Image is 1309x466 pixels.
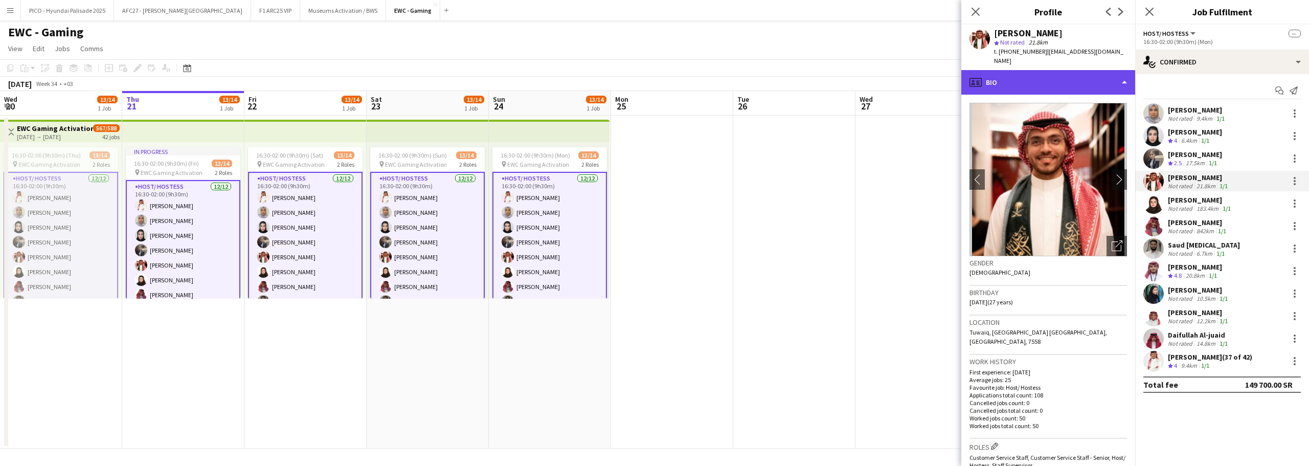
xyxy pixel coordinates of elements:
[578,151,599,159] span: 13/14
[369,100,382,112] span: 23
[251,1,300,20] button: F1 ARC25 VIP
[334,151,354,159] span: 13/14
[4,147,118,299] app-job-card: 16:30-02:00 (9h30m) (Thu)13/14 EWC Gaming Activation2 RolesHost/ Hostess12/1216:30-02:00 (9h30m)[...
[1223,205,1231,212] app-skills-label: 1/1
[1168,105,1227,115] div: [PERSON_NAME]
[93,124,120,132] span: 567/588
[614,100,628,112] span: 25
[1194,227,1216,235] div: 842km
[220,104,239,112] div: 1 Job
[493,95,505,104] span: Sun
[1201,137,1209,144] app-skills-label: 1/1
[1209,272,1217,279] app-skills-label: 1/1
[581,161,599,168] span: 2 Roles
[1168,317,1194,325] div: Not rated
[8,25,83,40] h1: EWC - Gaming
[1168,285,1230,295] div: [PERSON_NAME]
[464,104,484,112] div: 1 Job
[1143,380,1178,390] div: Total fee
[501,151,570,159] span: 16:30-02:00 (9h30m) (Mon)
[212,160,232,167] span: 13/14
[969,258,1127,268] h3: Gender
[29,42,49,55] a: Edit
[4,42,27,55] a: View
[3,100,17,112] span: 20
[860,95,873,104] span: Wed
[615,95,628,104] span: Mon
[1168,127,1222,137] div: [PERSON_NAME]
[1220,317,1228,325] app-skills-label: 1/1
[969,422,1127,430] p: Worked jobs total count: 50
[1174,272,1182,279] span: 4.8
[126,95,139,104] span: Thu
[8,44,22,53] span: View
[1168,195,1233,205] div: [PERSON_NAME]
[93,161,110,168] span: 2 Roles
[491,100,505,112] span: 24
[969,269,1030,276] span: [DEMOGRAPHIC_DATA]
[134,160,199,167] span: 16:30-02:00 (9h30m) (Fri)
[1179,137,1199,145] div: 6.4km
[1174,362,1177,369] span: 4
[102,132,120,141] div: 42 jobs
[961,5,1135,18] h3: Profile
[1245,380,1293,390] div: 149 700.00 SR
[969,407,1127,414] p: Cancelled jobs total count: 0
[17,124,93,133] h3: EWC Gaming Activation
[961,70,1135,95] div: Bio
[1194,115,1214,122] div: 9.4km
[256,151,323,159] span: 16:30-02:00 (9h30m) (Sat)
[994,48,1123,64] span: | [EMAIL_ADDRESS][DOMAIN_NAME]
[1168,240,1240,250] div: Saud [MEDICAL_DATA]
[215,169,232,176] span: 2 Roles
[1168,150,1222,159] div: [PERSON_NAME]
[1194,182,1217,190] div: 21.8km
[378,151,447,159] span: 16:30-02:00 (9h30m) (Sun)
[492,147,607,299] div: 16:30-02:00 (9h30m) (Mon)13/14 EWC Gaming Activation2 RolesHost/ Hostess12/1216:30-02:00 (9h30m)[...
[337,161,354,168] span: 2 Roles
[1184,159,1207,168] div: 17.5km
[370,147,485,299] app-job-card: 16:30-02:00 (9h30m) (Sun)13/14 EWC Gaming Activation2 RolesHost/ Hostess12/1216:30-02:00 (9h30m)[...
[1194,295,1217,302] div: 10.5km
[969,103,1127,256] img: Crew avatar or photo
[969,414,1127,422] p: Worked jobs count: 50
[126,180,240,380] app-card-role: Host/ Hostess12/1216:30-02:00 (9h30m)[PERSON_NAME][PERSON_NAME][PERSON_NAME][PERSON_NAME][PERSON_...
[1218,227,1226,235] app-skills-label: 1/1
[370,172,485,372] app-card-role: Host/ Hostess12/1216:30-02:00 (9h30m)[PERSON_NAME][PERSON_NAME][PERSON_NAME][PERSON_NAME][PERSON_...
[994,48,1047,55] span: t. [PHONE_NUMBER]
[1220,295,1228,302] app-skills-label: 1/1
[1194,250,1214,257] div: 6.7km
[33,44,44,53] span: Edit
[342,96,362,103] span: 13/14
[1143,30,1197,37] button: Host/ Hostess
[80,44,103,53] span: Comms
[492,172,607,372] app-card-role: Host/ Hostess12/1216:30-02:00 (9h30m)[PERSON_NAME][PERSON_NAME][PERSON_NAME][PERSON_NAME][PERSON_...
[969,357,1127,366] h3: Work history
[969,298,1013,306] span: [DATE] (27 years)
[385,161,447,168] span: EWC Gaming Activation
[858,100,873,112] span: 27
[456,151,477,159] span: 13/14
[8,79,32,89] div: [DATE]
[994,29,1063,38] div: [PERSON_NAME]
[737,95,749,104] span: Tue
[1179,362,1199,370] div: 9.4km
[1220,182,1228,190] app-skills-label: 1/1
[1168,205,1194,212] div: Not rated
[248,172,363,372] app-card-role: Host/ Hostess12/1216:30-02:00 (9h30m)[PERSON_NAME][PERSON_NAME][PERSON_NAME][PERSON_NAME][PERSON_...
[1209,159,1217,167] app-skills-label: 1/1
[126,147,240,156] div: In progress
[247,100,257,112] span: 22
[371,95,382,104] span: Sat
[1174,159,1182,167] span: 2.5
[97,96,118,103] span: 13/14
[21,1,114,20] button: PICO - Hyundai Palisade 2025
[1220,340,1228,347] app-skills-label: 1/1
[969,328,1107,345] span: Tuwaiq, [GEOGRAPHIC_DATA] [GEOGRAPHIC_DATA], [GEOGRAPHIC_DATA], 7558
[1107,236,1127,256] div: Open photos pop-in
[464,96,484,103] span: 13/14
[1168,308,1230,317] div: [PERSON_NAME]
[1194,340,1217,347] div: 14.8km
[459,161,477,168] span: 2 Roles
[4,172,118,372] app-card-role: Host/ Hostess12/1216:30-02:00 (9h30m)[PERSON_NAME][PERSON_NAME][PERSON_NAME][PERSON_NAME][PERSON_...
